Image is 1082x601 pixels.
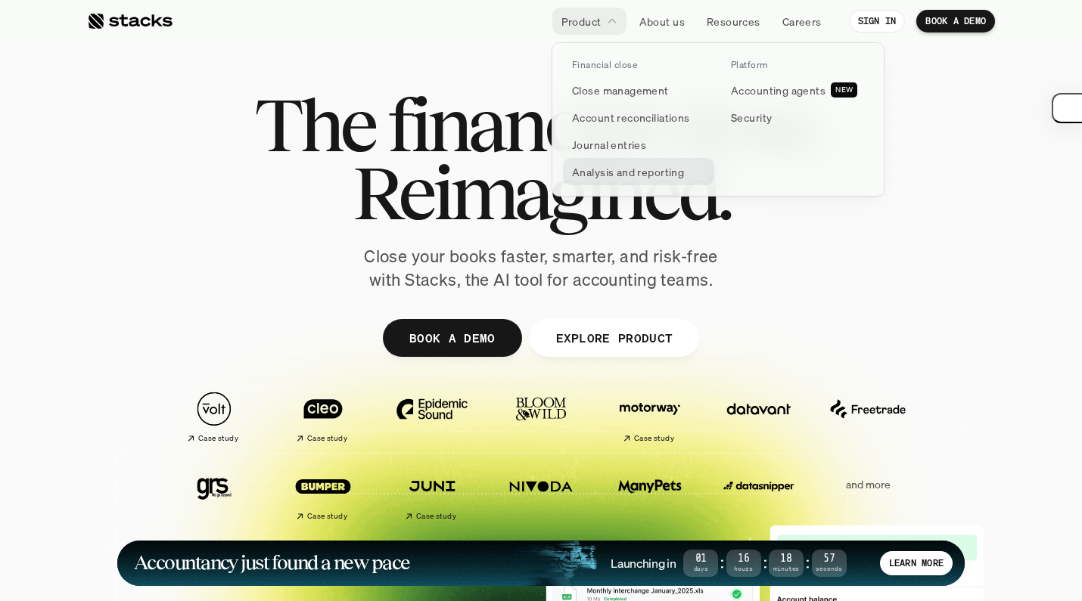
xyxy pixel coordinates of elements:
h2: Case study [307,512,347,521]
p: Account reconciliations [572,110,690,125]
strong: : [804,554,811,572]
span: The [254,91,375,159]
p: Close your books faster, smarter, and risk-free with Stacks, the AI tool for accounting teams. [352,245,730,292]
span: 18 [769,555,804,563]
p: EXPLORE PRODUCT [555,327,673,349]
a: Accounting agentsNEW [722,76,873,104]
a: Case study [385,461,479,527]
h2: Case study [198,434,238,443]
a: Security [722,104,873,131]
a: BOOK A DEMO [383,319,522,357]
h2: Case study [307,434,347,443]
a: Careers [773,8,831,35]
p: LEARN MORE [889,558,944,568]
p: BOOK A DEMO [925,16,986,26]
a: Account reconciliations [563,104,714,131]
a: BOOK A DEMO [916,10,995,33]
p: Platform [731,60,768,70]
p: Financial close [572,60,637,70]
h2: Case study [634,434,674,443]
span: 57 [812,555,847,563]
span: financial [387,91,648,159]
a: Analysis and reporting [563,158,714,185]
h1: Accountancy just found a new pace [134,554,410,572]
p: Journal entries [572,137,646,153]
p: Analysis and reporting [572,164,684,180]
a: EXPLORE PRODUCT [529,319,699,357]
a: SIGN IN [849,10,906,33]
span: Hours [726,566,761,572]
strong: : [761,554,769,572]
span: Reimagined. [353,159,730,227]
p: Close management [572,82,669,98]
p: Resources [707,14,760,29]
h2: Case study [416,512,456,521]
a: Case study [603,384,697,450]
a: Resources [698,8,770,35]
a: Privacy Policy [179,350,245,361]
span: Days [683,566,718,572]
h4: Launching in [611,555,676,572]
a: Journal entries [563,131,714,158]
p: Accounting agents [731,82,825,98]
p: Careers [782,14,822,29]
span: Minutes [769,566,804,572]
a: Case study [276,384,370,450]
a: Case study [276,461,370,527]
p: SIGN IN [858,16,897,26]
a: Case study [167,384,261,450]
p: Security [731,110,772,125]
span: 01 [683,555,718,563]
p: Product [561,14,602,29]
p: About us [639,14,685,29]
strong: : [718,554,726,572]
a: About us [630,8,694,35]
span: Seconds [812,566,847,572]
a: Close management [563,76,714,104]
h2: NEW [835,85,853,94]
a: Accountancy just found a new paceLaunching in01Days:16Hours:18Minutes:57SecondsLEARN MORE [117,541,965,586]
p: BOOK A DEMO [409,327,496,349]
span: 16 [726,555,761,563]
p: and more [821,479,915,491]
